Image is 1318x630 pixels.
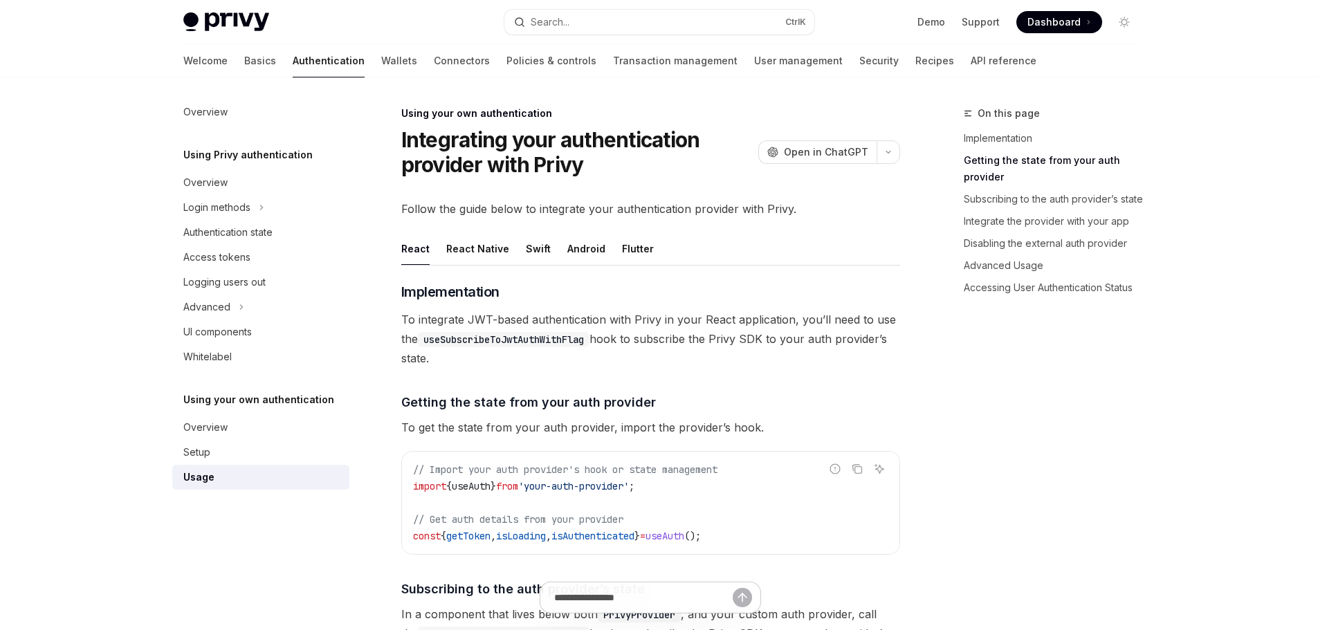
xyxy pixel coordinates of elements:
[446,480,452,492] span: {
[978,105,1040,122] span: On this page
[452,480,491,492] span: useAuth
[504,10,814,35] button: Open search
[962,15,1000,29] a: Support
[401,393,656,411] span: Getting the state from your auth provider
[413,480,446,492] span: import
[848,460,866,478] button: Copy the contents from the code block
[413,513,623,526] span: // Get auth details from your provider
[381,44,417,77] a: Wallets
[684,530,701,542] span: ();
[401,418,900,437] span: To get the state from your auth provider, import the provider’s hook.
[446,530,491,542] span: getToken
[183,174,228,191] div: Overview
[1027,15,1081,29] span: Dashboard
[964,277,1146,299] a: Accessing User Authentication Status
[172,245,349,270] a: Access tokens
[1016,11,1102,33] a: Dashboard
[183,274,266,290] div: Logging users out
[172,465,349,490] a: Usage
[172,319,349,344] a: UI components
[172,295,349,319] button: Toggle Advanced section
[413,463,717,476] span: // Import your auth provider's hook or state management
[491,530,496,542] span: ,
[401,199,900,219] span: Follow the guide below to integrate your authentication provider with Privy.
[183,419,228,436] div: Overview
[634,530,640,542] span: }
[183,299,230,315] div: Advanced
[964,210,1146,232] a: Integrate the provider with your app
[401,282,500,302] span: Implementation
[629,480,634,492] span: ;
[172,170,349,195] a: Overview
[401,232,430,265] div: React
[183,44,228,77] a: Welcome
[183,199,250,216] div: Login methods
[613,44,738,77] a: Transaction management
[434,44,490,77] a: Connectors
[640,530,646,542] span: =
[964,127,1146,149] a: Implementation
[554,582,733,613] input: Ask a question...
[531,14,569,30] div: Search...
[915,44,954,77] a: Recipes
[491,480,496,492] span: }
[785,17,806,28] span: Ctrl K
[518,480,629,492] span: 'your-auth-provider'
[401,310,900,368] span: To integrate JWT-based authentication with Privy in your React application, you’ll need to use th...
[183,147,313,163] h5: Using Privy authentication
[622,232,654,265] div: Flutter
[870,460,888,478] button: Ask AI
[172,270,349,295] a: Logging users out
[172,195,349,220] button: Toggle Login methods section
[964,254,1146,277] a: Advanced Usage
[526,232,551,265] div: Swift
[754,44,843,77] a: User management
[183,249,250,266] div: Access tokens
[784,145,868,159] span: Open in ChatGPT
[496,480,518,492] span: from
[964,149,1146,188] a: Getting the state from your auth provider
[418,332,589,347] code: useSubscribeToJwtAuthWithFlag
[964,188,1146,210] a: Subscribing to the auth provider’s state
[446,232,509,265] div: React Native
[859,44,899,77] a: Security
[496,530,546,542] span: isLoading
[441,530,446,542] span: {
[413,530,441,542] span: const
[758,140,877,164] button: Open in ChatGPT
[646,530,684,542] span: useAuth
[183,12,269,32] img: light logo
[293,44,365,77] a: Authentication
[172,440,349,465] a: Setup
[506,44,596,77] a: Policies & controls
[183,104,228,120] div: Overview
[826,460,844,478] button: Report incorrect code
[183,444,210,461] div: Setup
[401,127,753,177] h1: Integrating your authentication provider with Privy
[183,349,232,365] div: Whitelabel
[172,100,349,124] a: Overview
[546,530,551,542] span: ,
[964,232,1146,254] a: Disabling the external auth provider
[917,15,945,29] a: Demo
[183,391,334,408] h5: Using your own authentication
[733,588,752,607] button: Send message
[401,106,900,120] div: Using your own authentication
[183,324,252,340] div: UI components
[244,44,276,77] a: Basics
[172,415,349,440] a: Overview
[1113,11,1135,33] button: Toggle dark mode
[971,44,1036,77] a: API reference
[567,232,605,265] div: Android
[172,344,349,369] a: Whitelabel
[183,224,273,241] div: Authentication state
[183,469,214,485] div: Usage
[172,220,349,245] a: Authentication state
[551,530,634,542] span: isAuthenticated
